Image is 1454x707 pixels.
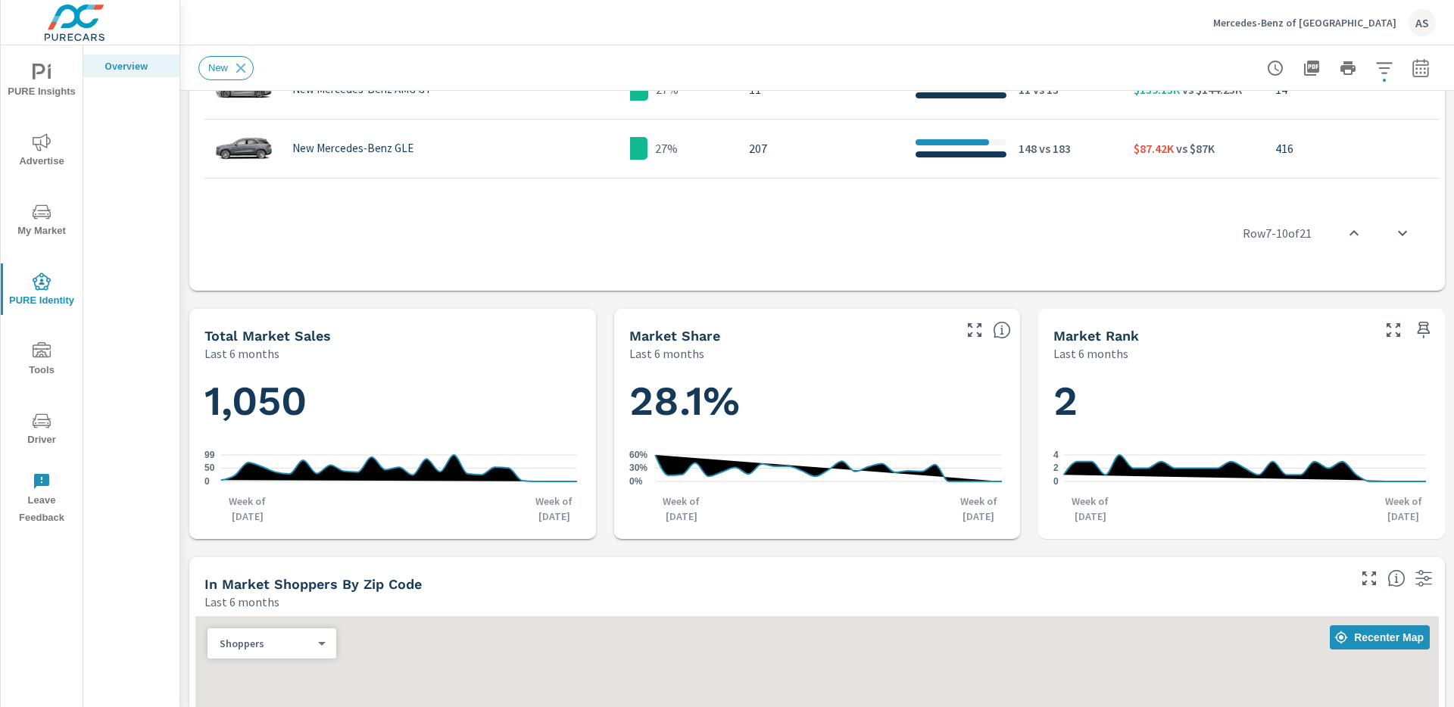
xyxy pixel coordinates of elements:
div: AS [1409,9,1436,36]
span: PURE Insights [5,64,78,101]
div: Overview [83,55,179,77]
p: Last 6 months [204,593,279,611]
span: Tools [5,342,78,379]
span: Advertise [5,133,78,170]
text: 0% [629,476,643,487]
p: vs 183 [1037,139,1071,157]
p: Last 6 months [204,344,279,363]
span: Driver [5,412,78,449]
p: vs $87K [1174,139,1215,157]
text: 0 [204,476,210,487]
p: Mercedes-Benz of [GEOGRAPHIC_DATA] [1213,16,1396,30]
text: 99 [204,450,215,460]
button: Make Fullscreen [1357,566,1381,590]
p: Shoppers [220,637,312,650]
button: scroll to bottom [1384,215,1421,251]
p: $87.42K [1134,139,1174,157]
p: Last 6 months [629,344,704,363]
p: Row 7 - 10 of 21 [1243,224,1312,242]
span: Leave Feedback [5,472,78,527]
text: 30% [629,463,647,474]
div: nav menu [1,45,83,533]
h1: 2 [1053,375,1430,427]
span: My Market [5,203,78,240]
p: Week of [DATE] [655,494,708,524]
h1: 28.1% [629,375,1006,427]
button: Recenter Map [1330,625,1430,649]
h5: Market Share [629,328,720,344]
text: 0 [1053,476,1059,487]
p: Week of [DATE] [952,494,1005,524]
p: 207 [749,139,891,157]
button: Make Fullscreen [963,318,987,342]
p: Week of [DATE] [221,494,274,524]
text: 50 [204,463,215,473]
h1: 1,050 [204,375,581,427]
button: scroll to top [1336,215,1372,251]
h5: Total Market Sales [204,328,331,344]
img: glamour [214,126,274,171]
button: "Export Report to PDF" [1296,53,1327,83]
span: Recenter Map [1336,631,1424,644]
text: 60% [629,450,647,460]
p: 416 [1275,139,1440,157]
span: Save this to your personalized report [1412,318,1436,342]
h5: In Market Shoppers by Zip Code [204,576,422,592]
button: Make Fullscreen [1381,318,1406,342]
p: Week of [DATE] [1377,494,1430,524]
span: New [199,62,237,73]
span: Find the biggest opportunities in your market for your inventory. Understand by postal code where... [1387,569,1406,587]
img: glamour [214,185,274,230]
button: Print Report [1333,53,1363,83]
p: Last 6 months [1053,344,1128,363]
button: Select Date Range [1406,53,1436,83]
span: Dealer Sales within ZipCode / Total Market Sales. [Market = within dealer PMA (or 60 miles if no ... [993,321,1011,339]
p: Overview [105,58,167,73]
button: Apply Filters [1369,53,1399,83]
p: 148 [1019,139,1037,157]
p: New Mercedes-Benz GLE [292,142,413,155]
span: PURE Identity [5,273,78,310]
p: 27% [655,139,678,157]
h5: Market Rank [1053,328,1139,344]
text: 2 [1053,463,1059,474]
div: Shoppers [207,637,324,651]
p: Week of [DATE] [528,494,581,524]
p: Week of [DATE] [1064,494,1117,524]
div: New [198,56,254,80]
text: 4 [1053,450,1059,460]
